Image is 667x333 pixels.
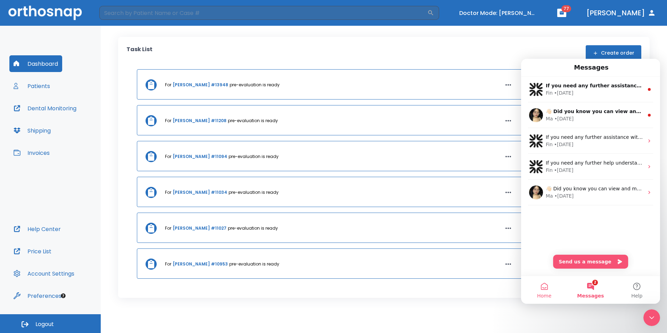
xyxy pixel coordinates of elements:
div: Ma [25,134,32,141]
a: [PERSON_NAME] #13948 [173,82,228,88]
span: Messages [56,235,83,239]
p: For [165,153,171,160]
img: Profile image for Ma [8,127,22,141]
span: Home [16,235,30,239]
p: For [165,82,171,88]
button: Account Settings [9,265,79,282]
p: pre-evaluation is ready [230,82,280,88]
iframe: To enrich screen reader interactions, please activate Accessibility in Grammarly extension settings [643,309,660,326]
p: For [165,225,171,231]
button: Patients [9,78,54,94]
div: • [DATE] [33,134,53,141]
div: Ma [25,56,32,64]
button: Doctor Mode: [PERSON_NAME] [456,7,540,19]
div: • [DATE] [33,56,53,64]
p: For [165,261,171,267]
button: Help Center [9,221,65,237]
button: Invoices [9,144,54,161]
span: 77 [561,5,571,12]
div: • [DATE] [33,31,52,38]
img: Orthosnap [8,6,82,20]
input: Search by Patient Name or Case # [99,6,427,20]
span: If you need any further assistance with impression materials or clinical photography recommendati... [25,24,665,30]
button: [PERSON_NAME] [584,7,659,19]
a: [PERSON_NAME] #11094 [173,153,227,160]
div: • [DATE] [33,108,52,115]
button: Help [93,217,139,245]
button: Shipping [9,122,55,139]
div: Fin [25,31,32,38]
button: Create order [586,45,641,61]
p: pre-evaluation is ready [228,118,278,124]
button: Dashboard [9,55,62,72]
div: Fin [25,82,32,89]
button: Messages [46,217,92,245]
iframe: To enrich screen reader interactions, please activate Accessibility in Grammarly extension settings [521,59,660,304]
p: pre-evaluation is ready [228,225,278,231]
span: If you need any further assistance with understanding the programmed tooth movement or treatment ... [25,76,562,81]
span: Logout [35,320,54,328]
p: Task List [126,45,153,61]
a: [PERSON_NAME] #10953 [173,261,228,267]
p: pre-evaluation is ready [229,189,279,196]
a: [PERSON_NAME] #11034 [173,189,227,196]
img: Profile image for Ma [8,49,22,63]
a: [PERSON_NAME] #11027 [173,225,227,231]
span: If you need any further help understanding the billing options or how they apply to your case, I’... [25,101,522,107]
div: Fin [25,108,32,115]
div: • [DATE] [33,82,52,89]
img: Profile image for Fin [8,101,22,115]
button: Preferences [9,287,66,304]
span: Help [110,235,121,239]
p: For [165,118,171,124]
button: Dental Monitoring [9,100,81,117]
img: Profile image for Fin [8,75,22,89]
button: Price List [9,243,56,260]
p: pre-evaluation is ready [229,153,279,160]
button: Send us a message [32,196,107,210]
a: [PERSON_NAME] #11208 [173,118,227,124]
p: pre-evaluation is ready [229,261,279,267]
div: Tooltip anchor [60,293,66,299]
p: For [165,189,171,196]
